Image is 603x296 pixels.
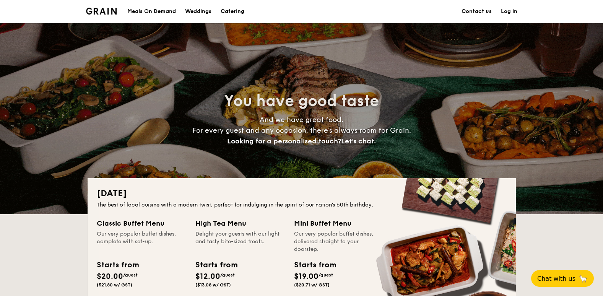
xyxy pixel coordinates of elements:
[579,274,588,283] span: 🦙
[86,8,117,15] img: Grain
[319,272,333,278] span: /guest
[97,218,186,229] div: Classic Buffet Menu
[220,272,235,278] span: /guest
[294,230,384,253] div: Our very popular buffet dishes, delivered straight to your doorstep.
[294,259,336,271] div: Starts from
[97,272,123,281] span: $20.00
[195,230,285,253] div: Delight your guests with our light and tasty bite-sized treats.
[537,275,575,282] span: Chat with us
[97,230,186,253] div: Our very popular buffet dishes, complete with set-up.
[97,282,132,288] span: ($21.80 w/ GST)
[195,259,237,271] div: Starts from
[123,272,138,278] span: /guest
[294,282,330,288] span: ($20.71 w/ GST)
[294,272,319,281] span: $19.00
[97,201,507,209] div: The best of local cuisine with a modern twist, perfect for indulging in the spirit of our nation’...
[531,270,594,287] button: Chat with us🦙
[86,8,117,15] a: Logotype
[195,218,285,229] div: High Tea Menu
[97,187,507,200] h2: [DATE]
[97,259,138,271] div: Starts from
[294,218,384,229] div: Mini Buffet Menu
[195,272,220,281] span: $12.00
[341,137,376,145] span: Let's chat.
[195,282,231,288] span: ($13.08 w/ GST)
